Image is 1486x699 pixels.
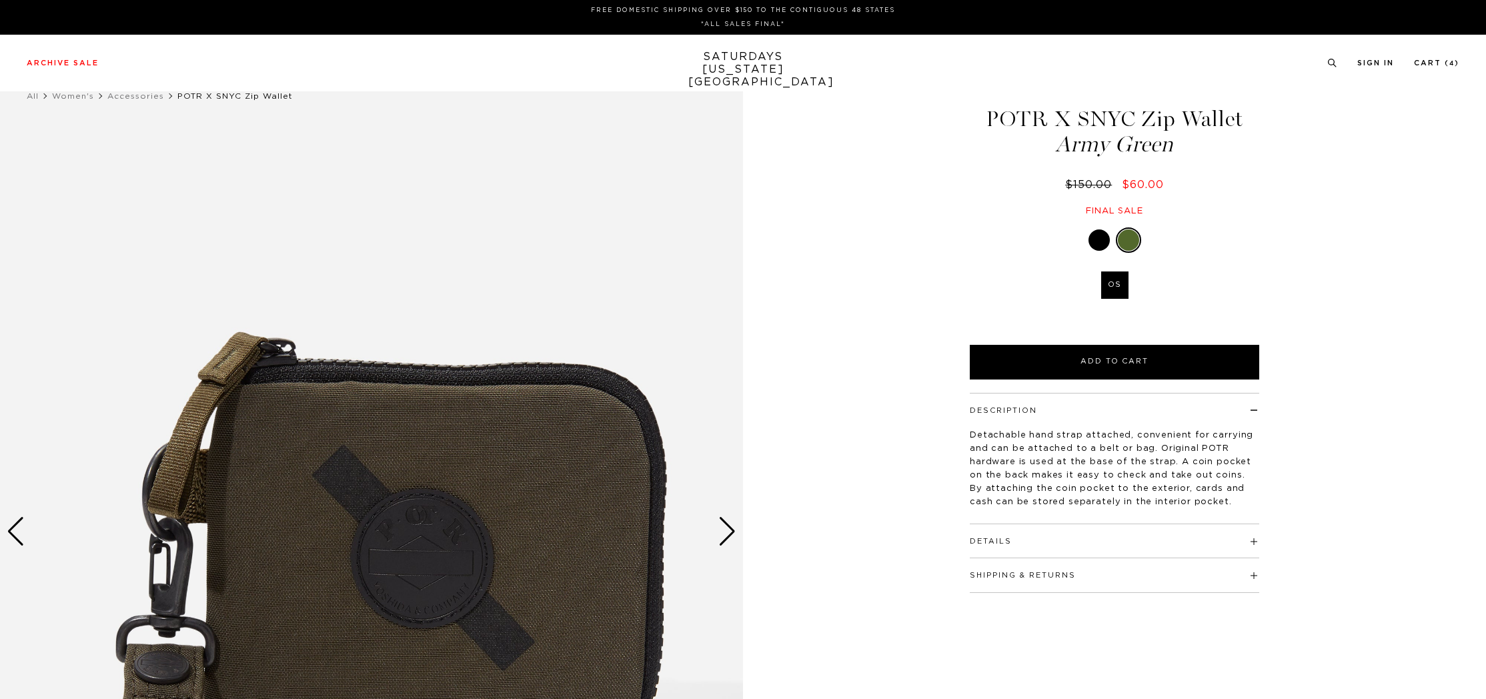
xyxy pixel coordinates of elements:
h1: POTR X SNYC Zip Wallet [968,108,1261,155]
a: Accessories [107,92,164,100]
button: Description [970,407,1037,414]
span: Army Green [968,133,1261,155]
p: Detachable hand strap attached, convenient for carrying and can be attached to a belt or bag. Ori... [970,429,1259,509]
a: Women's [52,92,94,100]
label: OS [1101,271,1129,299]
div: Next slide [718,517,736,546]
a: SATURDAYS[US_STATE][GEOGRAPHIC_DATA] [688,51,798,89]
span: POTR X SNYC Zip Wallet [177,92,293,100]
del: $150.00 [1065,179,1117,190]
button: Add to Cart [970,345,1259,380]
span: $60.00 [1122,179,1164,190]
a: All [27,92,39,100]
p: FREE DOMESTIC SHIPPING OVER $150 TO THE CONTIGUOUS 48 STATES [32,5,1454,15]
a: Cart (4) [1414,59,1459,67]
a: Archive Sale [27,59,99,67]
p: *ALL SALES FINAL* [32,19,1454,29]
small: 4 [1449,61,1455,67]
button: Details [970,538,1012,545]
a: Sign In [1357,59,1394,67]
div: Final sale [968,205,1261,217]
div: Previous slide [7,517,25,546]
button: Shipping & Returns [970,572,1076,579]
